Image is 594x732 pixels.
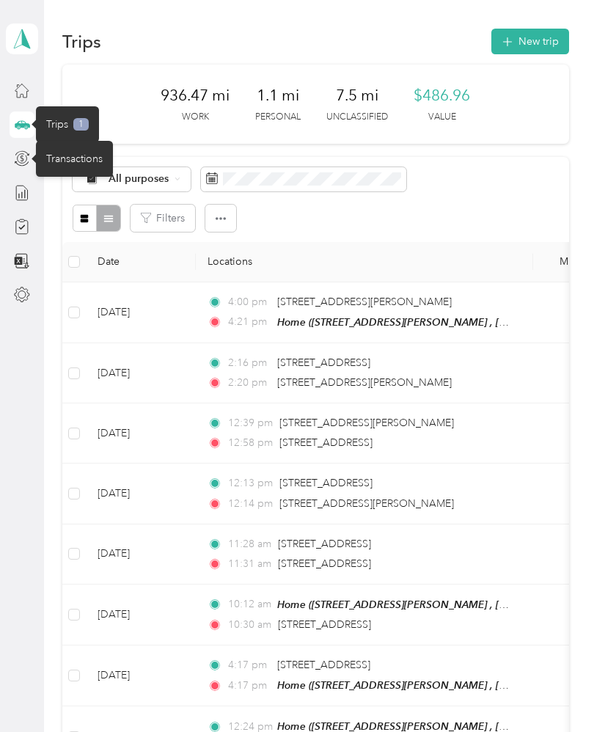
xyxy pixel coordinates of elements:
span: 4:00 pm [228,294,270,310]
th: Locations [196,242,533,282]
p: Value [428,111,456,124]
td: [DATE] [86,524,196,585]
p: Work [182,111,209,124]
button: New trip [491,29,569,54]
td: [DATE] [86,585,196,645]
span: [STREET_ADDRESS][PERSON_NAME] [279,417,454,429]
span: 4:21 pm [228,314,270,330]
p: Personal [255,111,301,124]
span: 936.47 mi [161,85,230,106]
iframe: Everlance-gr Chat Button Frame [512,650,594,732]
span: 7.5 mi [336,85,378,106]
p: Unclassified [326,111,388,124]
span: [STREET_ADDRESS][PERSON_NAME] [277,296,452,308]
span: 1 [73,118,89,131]
td: [DATE] [86,343,196,403]
span: 12:39 pm [228,415,273,431]
th: Date [86,242,196,282]
span: 12:14 pm [228,496,273,512]
span: All purposes [109,174,169,184]
h1: Trips [62,34,101,49]
span: Trips [46,117,68,132]
span: [STREET_ADDRESS] [279,436,373,449]
span: [STREET_ADDRESS] [277,356,370,369]
div: Transactions [36,141,113,177]
span: 11:28 am [228,536,271,552]
span: [STREET_ADDRESS] [278,538,371,550]
span: 10:30 am [228,617,271,633]
span: 12:58 pm [228,435,273,451]
span: 12:13 pm [228,475,273,491]
span: 1.1 mi [257,85,299,106]
span: [STREET_ADDRESS] [278,557,371,570]
span: $486.96 [414,85,470,106]
span: 4:17 pm [228,678,270,694]
button: Filters [131,205,195,232]
span: [STREET_ADDRESS][PERSON_NAME] [277,376,452,389]
td: [DATE] [86,645,196,706]
span: [STREET_ADDRESS][PERSON_NAME] [279,497,454,510]
td: [DATE] [86,282,196,343]
span: [STREET_ADDRESS] [279,477,373,489]
span: 2:20 pm [228,375,270,391]
span: [STREET_ADDRESS] [277,659,370,671]
span: 2:16 pm [228,355,270,371]
span: 4:17 pm [228,657,270,673]
td: [DATE] [86,403,196,464]
span: 10:12 am [228,596,270,612]
span: [STREET_ADDRESS] [278,618,371,631]
span: 11:31 am [228,556,271,572]
td: [DATE] [86,464,196,524]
